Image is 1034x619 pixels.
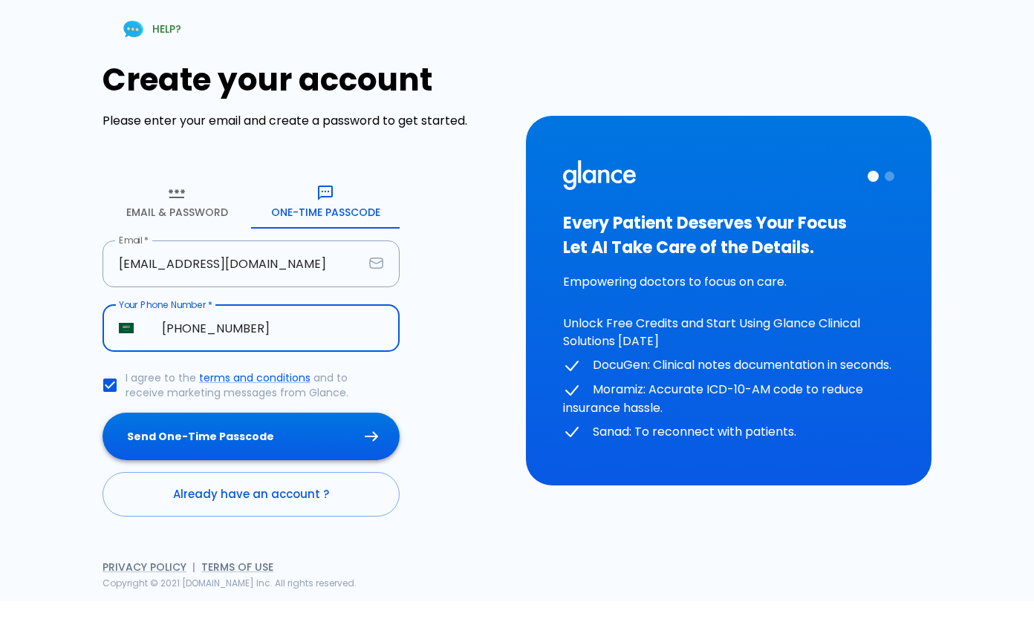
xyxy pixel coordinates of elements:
[120,16,146,42] img: Chat Support
[103,413,400,461] button: Send One-Time Passcode
[103,10,199,48] a: HELP?
[103,240,363,287] input: your.email@example.com
[563,315,894,350] p: Unlock Free Credits and Start Using Glance Clinical Solutions [DATE]
[103,560,186,574] a: Privacy Policy
[103,577,357,589] span: Copyright © 2021 [DOMAIN_NAME] Inc. All rights reserved.
[563,423,894,442] p: Sanad: To reconnect with patients.
[103,112,508,130] p: Please enter your email and create a password to get started.
[119,323,134,333] img: unknown
[251,175,400,229] button: One-Time Passcode
[126,370,388,400] p: I agree to the and to receive marketing messages from Glance.
[199,370,310,385] a: terms and conditions
[103,472,400,517] a: Already have an account ?
[103,175,251,229] button: Email & Password
[113,315,140,341] button: Select country
[201,560,273,574] a: Terms of Use
[563,381,894,417] p: Moramiz: Accurate ICD-10-AM code to reduce insurance hassle.
[563,273,894,291] p: Empowering doctors to focus on care.
[563,356,894,375] p: DocuGen: Clinical notes documentation in seconds.
[563,211,894,260] h3: Every Patient Deserves Your Focus Let AI Take Care of the Details.
[192,560,195,574] span: |
[103,62,508,98] h1: Create your account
